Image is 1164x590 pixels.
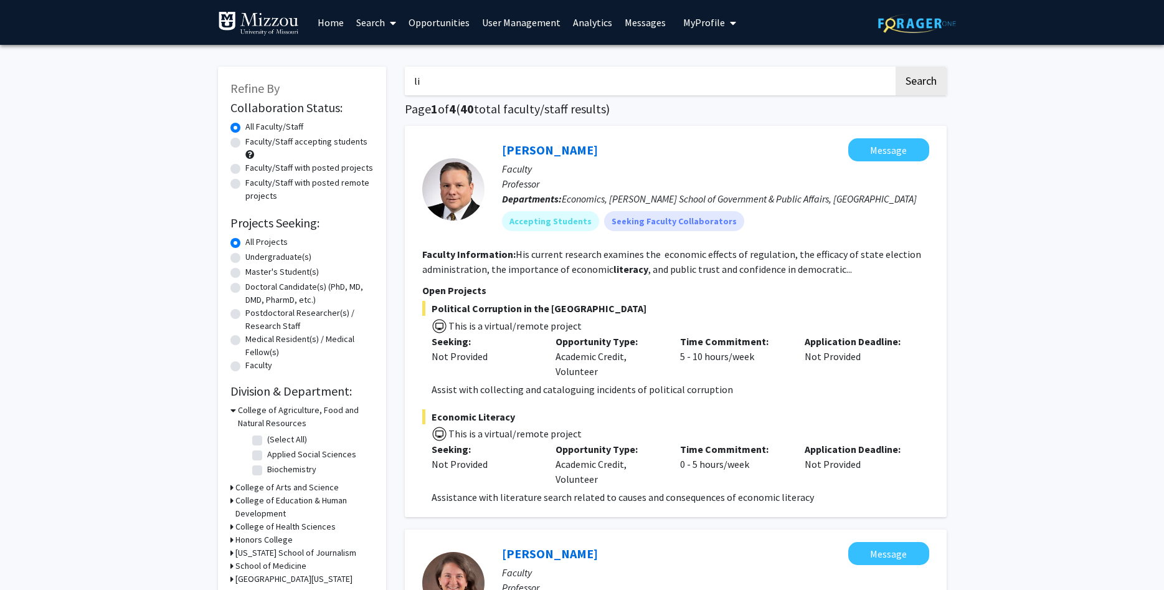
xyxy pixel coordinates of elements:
[245,250,311,264] label: Undergraduate(s)
[245,265,319,278] label: Master's Student(s)
[267,448,356,461] label: Applied Social Sciences
[422,248,921,275] fg-read-more: His current research examines the economic effects of regulation, the efficacy of state election ...
[805,442,911,457] p: Application Deadline:
[422,283,929,298] p: Open Projects
[680,442,786,457] p: Time Commitment:
[432,457,537,472] div: Not Provided
[422,301,929,316] span: Political Corruption in the [GEOGRAPHIC_DATA]
[878,14,956,33] img: ForagerOne Logo
[230,80,280,96] span: Refine By
[683,16,725,29] span: My Profile
[795,442,920,487] div: Not Provided
[502,176,929,191] p: Professor
[476,1,567,44] a: User Management
[562,193,917,205] span: Economics, [PERSON_NAME] School of Government & Public Affairs, [GEOGRAPHIC_DATA]
[245,135,367,148] label: Faculty/Staff accepting students
[245,161,373,174] label: Faculty/Staff with posted projects
[432,490,929,505] p: Assistance with literature search related to causes and consequences of economic literacy
[502,546,598,561] a: [PERSON_NAME]
[848,542,929,565] button: Message Betsy Baker
[245,280,374,307] label: Doctoral Candidate(s) (PhD, MD, DMD, PharmD, etc.)
[235,573,353,586] h3: [GEOGRAPHIC_DATA][US_STATE]
[618,1,672,44] a: Messages
[432,382,929,397] p: Assist with collecting and cataloguing incidents of political corruption
[613,263,648,275] b: literacy
[795,334,920,379] div: Not Provided
[402,1,476,44] a: Opportunities
[422,409,929,424] span: Economic Literacy
[567,1,618,44] a: Analytics
[267,433,307,446] label: (Select All)
[235,546,356,559] h3: [US_STATE] School of Journalism
[671,334,795,379] div: 5 - 10 hours/week
[432,442,537,457] p: Seeking:
[502,193,562,205] b: Departments:
[235,494,374,520] h3: College of Education & Human Development
[238,404,374,430] h3: College of Agriculture, Food and Natural Resources
[502,565,929,580] p: Faculty
[245,307,374,333] label: Postdoctoral Researcher(s) / Research Staff
[502,211,599,231] mat-chip: Accepting Students
[245,333,374,359] label: Medical Resident(s) / Medical Fellow(s)
[432,349,537,364] div: Not Provided
[432,334,537,349] p: Seeking:
[848,138,929,161] button: Message Jeff Milyo
[230,384,374,399] h2: Division & Department:
[502,161,929,176] p: Faculty
[245,176,374,202] label: Faculty/Staff with posted remote projects
[235,559,306,573] h3: School of Medicine
[556,334,661,349] p: Opportunity Type:
[422,248,516,260] b: Faculty Information:
[245,236,288,249] label: All Projects
[230,100,374,115] h2: Collaboration Status:
[502,142,598,158] a: [PERSON_NAME]
[896,67,947,95] button: Search
[267,463,316,476] label: Biochemistry
[546,442,671,487] div: Academic Credit, Volunteer
[805,334,911,349] p: Application Deadline:
[405,102,947,117] h1: Page of ( total faculty/staff results)
[447,320,582,332] span: This is a virtual/remote project
[546,334,671,379] div: Academic Credit, Volunteer
[9,534,53,581] iframe: Chat
[556,442,661,457] p: Opportunity Type:
[235,481,339,494] h3: College of Arts and Science
[311,1,350,44] a: Home
[671,442,795,487] div: 0 - 5 hours/week
[447,427,582,440] span: This is a virtual/remote project
[245,120,303,133] label: All Faculty/Staff
[460,101,474,117] span: 40
[218,11,299,36] img: University of Missouri Logo
[235,533,293,546] h3: Honors College
[680,334,786,349] p: Time Commitment:
[245,359,272,372] label: Faculty
[235,520,336,533] h3: College of Health Sciences
[449,101,456,117] span: 4
[230,216,374,231] h2: Projects Seeking:
[604,211,744,231] mat-chip: Seeking Faculty Collaborators
[405,67,894,95] input: Search Keywords
[431,101,438,117] span: 1
[350,1,402,44] a: Search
